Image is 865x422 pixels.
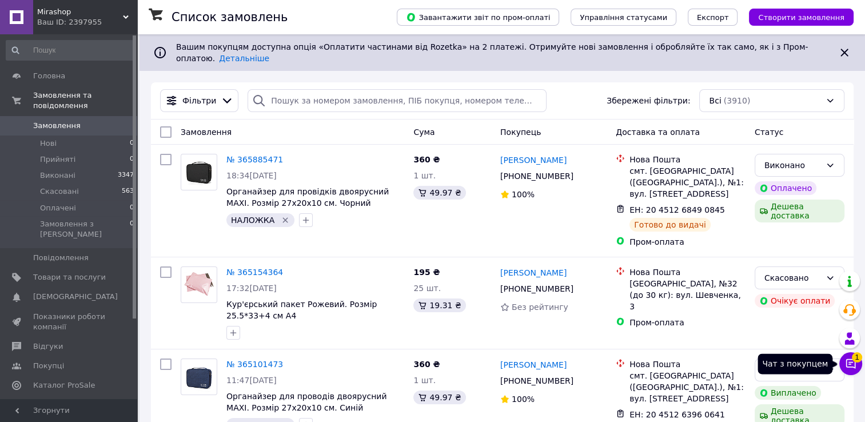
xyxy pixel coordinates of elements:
span: 1 шт. [413,171,436,180]
div: Готово до видачі [629,218,711,232]
span: 3347 [118,170,134,181]
span: Відгуки [33,341,63,352]
a: [PERSON_NAME] [500,359,567,371]
span: Збережені фільтри: [607,95,690,106]
img: Фото товару [181,361,217,393]
span: Замовлення [33,121,81,131]
span: Створити замовлення [758,13,844,22]
span: Управління статусами [580,13,667,22]
button: Чат з покупцем1 [839,352,862,375]
button: Створити замовлення [749,9,854,26]
span: [PHONE_NUMBER] [500,172,573,181]
span: 360 ₴ [413,155,440,164]
span: Замовлення з [PERSON_NAME] [40,219,130,240]
a: Детальніше [219,54,269,63]
div: смт. [GEOGRAPHIC_DATA] ([GEOGRAPHIC_DATA].), №1: вул. [STREET_ADDRESS] [629,370,746,404]
span: Виконані [40,170,75,181]
span: Статус [755,128,784,137]
h1: Список замовлень [172,10,288,24]
div: Виплачено [755,386,821,400]
button: Управління статусами [571,9,676,26]
div: Ваш ID: 2397955 [37,17,137,27]
span: Всі [709,95,721,106]
span: Показники роботи компанії [33,312,106,332]
a: [PERSON_NAME] [500,154,567,166]
button: Експорт [688,9,738,26]
span: Замовлення [181,128,232,137]
span: Доставка та оплата [616,128,700,137]
span: 563 [122,186,134,197]
span: (3910) [724,96,751,105]
span: Скасовані [40,186,79,197]
span: Завантажити звіт по пром-оплаті [406,12,550,22]
span: Головна [33,71,65,81]
img: Фото товару [181,156,217,189]
div: Нова Пошта [629,154,746,165]
span: ЕН: 20 4512 6396 0641 [629,410,725,419]
div: Дешева доставка [755,200,844,222]
span: 17:32[DATE] [226,284,277,293]
div: Нова Пошта [629,359,746,370]
div: Виконано [764,159,821,172]
span: 0 [130,203,134,213]
svg: Видалити мітку [281,216,290,225]
div: 49.97 ₴ [413,391,465,404]
a: Кур'єрський пакет Рожевий. Розмір 25.5*33+4 см А4 [226,300,377,320]
span: Товари та послуги [33,272,106,282]
button: Завантажити звіт по пром-оплаті [397,9,559,26]
a: Фото товару [181,359,217,395]
span: Покупці [33,361,64,371]
span: Покупець [500,128,541,137]
a: № 365154364 [226,268,283,277]
span: [DEMOGRAPHIC_DATA] [33,292,118,302]
span: [PHONE_NUMBER] [500,376,573,385]
span: Замовлення та повідомлення [33,90,137,111]
div: Нова Пошта [629,266,746,278]
a: Органайзер для провідків двоярусний MAXI. Розмір 27х20х10 см. Чорний [226,187,389,208]
span: Оплачені [40,203,76,213]
a: № 365885471 [226,155,283,164]
span: Cума [413,128,435,137]
img: Фото товару [181,272,217,297]
span: 11:47[DATE] [226,376,277,385]
span: [PHONE_NUMBER] [500,284,573,293]
span: 1 шт. [413,376,436,385]
span: 195 ₴ [413,268,440,277]
span: Повідомлення [33,253,89,263]
a: [PERSON_NAME] [500,267,567,278]
span: 0 [130,154,134,165]
span: Фільтри [182,95,216,106]
span: 1 [852,352,862,363]
a: Фото товару [181,266,217,303]
input: Пошук [6,40,135,61]
a: Створити замовлення [738,12,854,21]
span: Каталог ProSale [33,380,95,391]
div: Пром-оплата [629,236,746,248]
div: Оплачено [755,181,816,195]
span: 25 шт. [413,284,441,293]
div: Чат з покупцем [758,353,832,374]
div: 19.31 ₴ [413,298,465,312]
span: 18:34[DATE] [226,171,277,180]
span: 0 [130,138,134,149]
span: ЕН: 20 4512 6849 0845 [629,205,725,214]
span: Експорт [697,13,729,22]
input: Пошук за номером замовлення, ПІБ покупця, номером телефону, Email, номером накладної [248,89,547,112]
span: 100% [512,190,535,199]
div: смт. [GEOGRAPHIC_DATA] ([GEOGRAPHIC_DATA].), №1: вул. [STREET_ADDRESS] [629,165,746,200]
div: 49.97 ₴ [413,186,465,200]
span: Нові [40,138,57,149]
div: Пром-оплата [629,317,746,328]
span: Mirashop [37,7,123,17]
span: Прийняті [40,154,75,165]
a: № 365101473 [226,360,283,369]
div: Скасовано [764,272,821,284]
span: НАЛОЖКА [231,216,274,225]
span: Без рейтингу [512,302,568,312]
div: [GEOGRAPHIC_DATA], №32 (до 30 кг): вул. Шевченка, 3 [629,278,746,312]
a: Органайзер для проводів двоярусний MAXI. Розмір 27x20x10 см. Синій [226,392,386,412]
div: Очікує оплати [755,294,835,308]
